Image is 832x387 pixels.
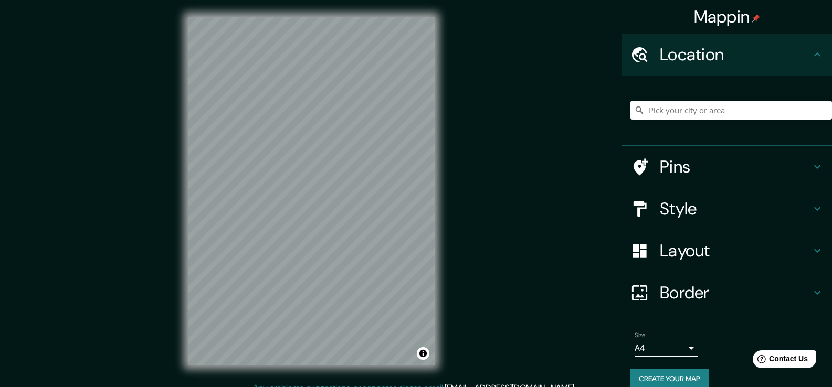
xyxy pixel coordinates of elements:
h4: Pins [660,156,811,177]
iframe: Help widget launcher [739,346,820,375]
label: Size [635,331,646,340]
h4: Border [660,282,811,303]
h4: Mappin [694,6,761,27]
div: Border [622,272,832,314]
div: Layout [622,230,832,272]
div: Location [622,34,832,76]
h4: Style [660,198,811,219]
h4: Location [660,44,811,65]
div: Pins [622,146,832,188]
div: A4 [635,340,698,357]
canvas: Map [188,17,435,365]
div: Style [622,188,832,230]
button: Toggle attribution [417,347,429,360]
input: Pick your city or area [630,101,832,120]
h4: Layout [660,240,811,261]
img: pin-icon.png [752,14,760,23]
